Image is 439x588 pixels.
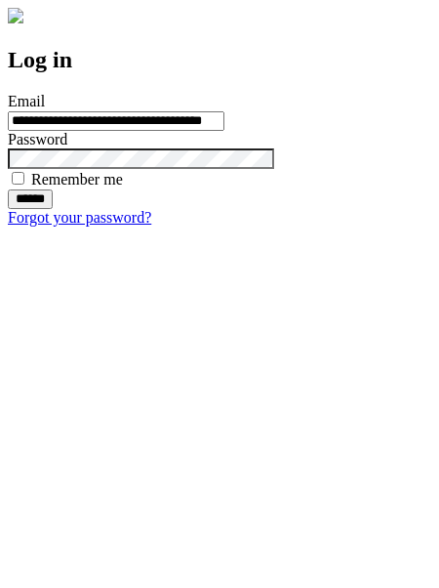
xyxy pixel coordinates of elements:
img: logo-4e3dc11c47720685a147b03b5a06dd966a58ff35d612b21f08c02c0306f2b779.png [8,8,23,23]
a: Forgot your password? [8,209,151,226]
label: Remember me [31,171,123,188]
label: Email [8,93,45,109]
h2: Log in [8,47,431,73]
label: Password [8,131,67,147]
